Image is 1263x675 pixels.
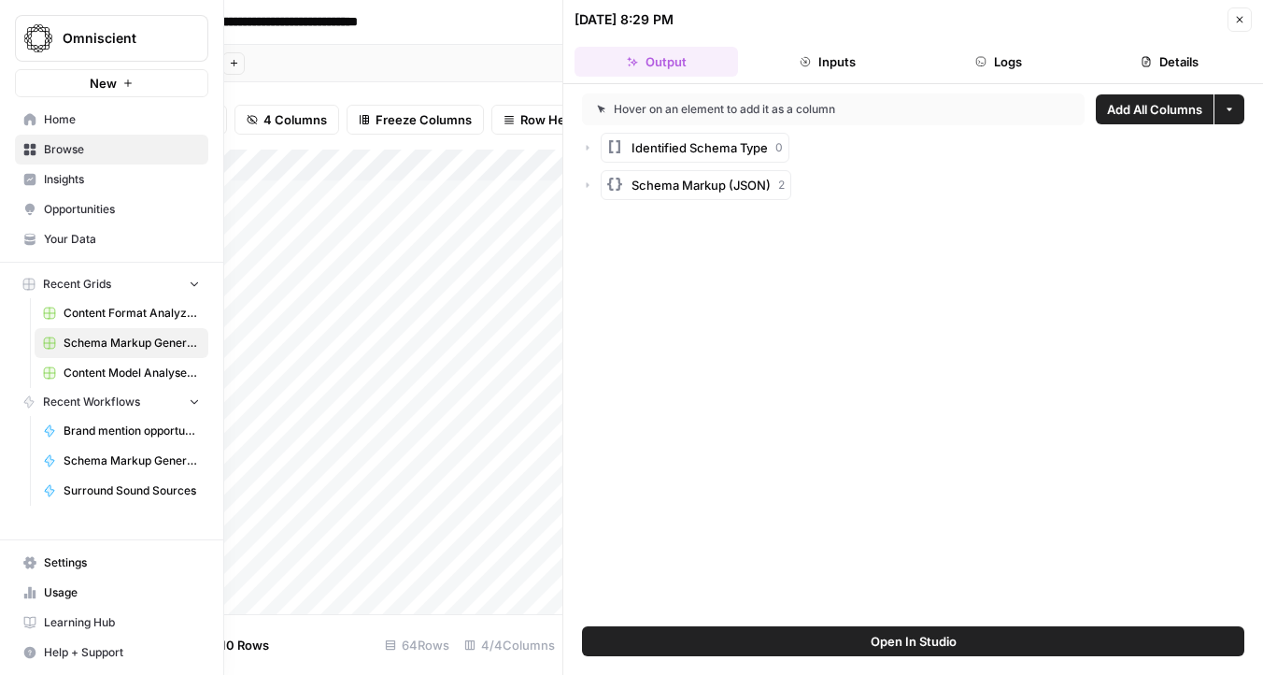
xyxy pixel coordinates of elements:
[15,165,208,194] a: Insights
[917,47,1081,77] button: Logs
[44,584,200,601] span: Usage
[64,305,200,322] span: Content Format Analyzer Grid
[44,141,200,158] span: Browse
[64,365,200,381] span: Content Model Analyser + International
[1096,94,1213,124] button: Add All Columns
[44,111,200,128] span: Home
[90,74,117,93] span: New
[64,452,200,469] span: Schema Markup Generator [JSON]
[582,626,1244,656] button: Open In Studio
[44,554,200,571] span: Settings
[347,105,484,135] button: Freeze Columns
[631,176,771,194] span: Schema Markup (JSON)
[63,29,176,48] span: Omniscient
[234,105,339,135] button: 4 Columns
[263,110,327,129] span: 4 Columns
[597,101,953,118] div: Hover on an element to add it as a column
[15,69,208,97] button: New
[1088,47,1252,77] button: Details
[575,10,674,29] div: [DATE] 8:29 PM
[15,224,208,254] a: Your Data
[377,630,457,660] div: 64 Rows
[44,171,200,188] span: Insights
[64,423,200,439] span: Brand mention opportunity finder
[44,201,200,218] span: Opportunities
[775,139,783,156] span: 0
[15,608,208,638] a: Learning Hub
[15,105,208,135] a: Home
[575,47,738,77] button: Output
[778,177,785,194] span: 2
[1107,100,1202,119] span: Add All Columns
[631,138,768,157] span: Identified Schema Type
[15,548,208,578] a: Settings
[871,632,957,651] span: Open In Studio
[15,15,208,62] button: Workspace: Omniscient
[601,133,789,163] button: Identified Schema Type0
[35,446,208,476] a: Schema Markup Generator [JSON]
[35,298,208,328] a: Content Format Analyzer Grid
[43,276,111,293] span: Recent Grids
[601,170,791,200] button: Schema Markup (JSON)2
[21,22,55,55] img: Omniscient Logo
[43,394,140,410] span: Recent Workflows
[44,231,200,248] span: Your Data
[35,328,208,358] a: Schema Markup Generator [JSON] [DOMAIN_NAME] Grid
[194,636,269,654] span: Add 10 Rows
[491,105,600,135] button: Row Height
[15,638,208,668] button: Help + Support
[15,194,208,224] a: Opportunities
[44,614,200,631] span: Learning Hub
[35,476,208,506] a: Surround Sound Sources
[35,416,208,446] a: Brand mention opportunity finder
[15,388,208,416] button: Recent Workflows
[376,110,472,129] span: Freeze Columns
[64,482,200,499] span: Surround Sound Sources
[15,135,208,165] a: Browse
[15,270,208,298] button: Recent Grids
[457,630,562,660] div: 4/4 Columns
[520,110,588,129] span: Row Height
[15,578,208,608] a: Usage
[64,335,200,352] span: Schema Markup Generator [JSON] [DOMAIN_NAME] Grid
[35,358,208,388] a: Content Model Analyser + International
[745,47,909,77] button: Inputs
[44,644,200,661] span: Help + Support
